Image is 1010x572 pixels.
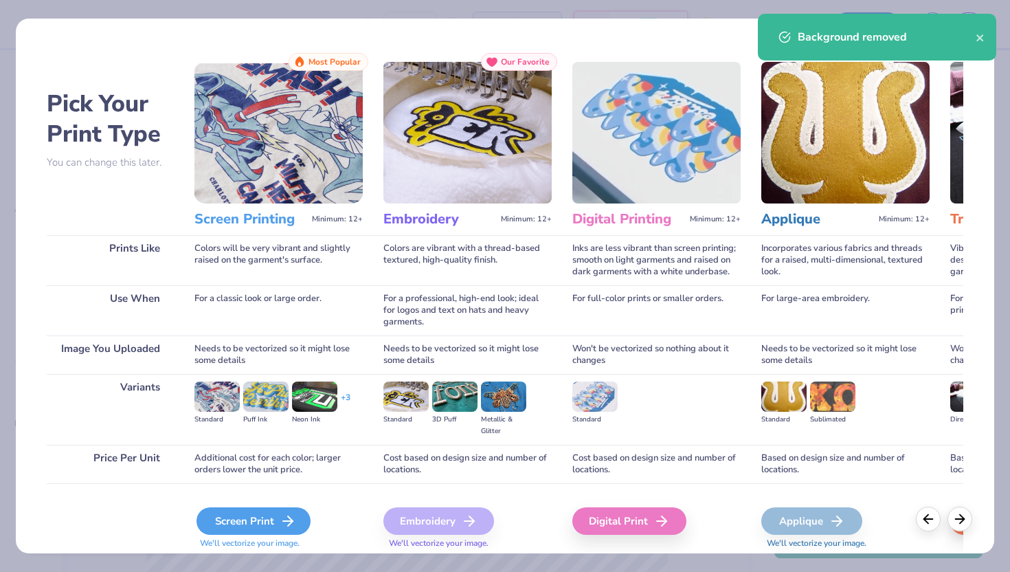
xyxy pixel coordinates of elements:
div: Cost based on design size and number of locations. [383,445,552,483]
img: Screen Printing [194,62,363,203]
span: Our Favorite [501,57,550,67]
img: Sublimated [810,382,855,412]
span: Most Popular [308,57,361,67]
div: Direct-to-film [950,414,996,426]
div: Metallic & Glitter [481,414,526,437]
h3: Digital Printing [572,210,684,228]
img: Standard [383,382,429,412]
span: Minimum: 12+ [690,214,741,224]
span: Minimum: 12+ [879,214,930,224]
h2: Pick Your Print Type [47,89,174,149]
div: Standard [761,414,807,426]
div: Standard [383,414,429,426]
img: 3D Puff [432,382,478,412]
div: Screen Print [197,507,311,535]
button: close [976,29,985,45]
div: Sublimated [810,414,855,426]
div: Incorporates various fabrics and threads for a raised, multi-dimensional, textured look. [761,235,930,285]
div: Standard [194,414,240,426]
div: Colors are vibrant with a thread-based textured, high-quality finish. [383,235,552,285]
div: Neon Ink [292,414,337,426]
div: 3D Puff [432,414,478,426]
div: For full-color prints or smaller orders. [572,285,741,335]
div: Inks are less vibrant than screen printing; smooth on light garments and raised on dark garments ... [572,235,741,285]
h3: Embroidery [383,210,495,228]
img: Standard [572,382,618,412]
img: Neon Ink [292,382,337,412]
span: We'll vectorize your image. [194,538,363,549]
div: Applique [761,507,862,535]
p: You can change this later. [47,157,174,168]
div: Embroidery [383,507,494,535]
div: For large-area embroidery. [761,285,930,335]
div: For a professional, high-end look; ideal for logos and text on hats and heavy garments. [383,285,552,335]
img: Embroidery [383,62,552,203]
div: Prints Like [47,235,174,285]
div: Needs to be vectorized so it might lose some details [194,335,363,374]
img: Puff Ink [243,382,289,412]
div: For a classic look or large order. [194,285,363,335]
div: Needs to be vectorized so it might lose some details [761,335,930,374]
img: Metallic & Glitter [481,382,526,412]
img: Standard [194,382,240,412]
img: Direct-to-film [950,382,996,412]
div: Digital Print [572,507,686,535]
img: Digital Printing [572,62,741,203]
div: Image You Uploaded [47,335,174,374]
div: Additional cost for each color; larger orders lower the unit price. [194,445,363,483]
div: Background removed [798,29,976,45]
div: + 3 [341,392,350,415]
span: We'll vectorize your image. [383,538,552,549]
div: Colors will be very vibrant and slightly raised on the garment's surface. [194,235,363,285]
div: Needs to be vectorized so it might lose some details [383,335,552,374]
div: Cost based on design size and number of locations. [572,445,741,483]
img: Standard [761,382,807,412]
span: Minimum: 12+ [501,214,552,224]
div: Variants [47,374,174,445]
div: Price Per Unit [47,445,174,483]
div: Use When [47,285,174,335]
span: Minimum: 12+ [312,214,363,224]
div: Won't be vectorized so nothing about it changes [572,335,741,374]
h3: Screen Printing [194,210,306,228]
img: Applique [761,62,930,203]
h3: Applique [761,210,873,228]
div: Based on design size and number of locations. [761,445,930,483]
div: Standard [572,414,618,426]
span: We'll vectorize your image. [761,538,930,549]
div: Puff Ink [243,414,289,426]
